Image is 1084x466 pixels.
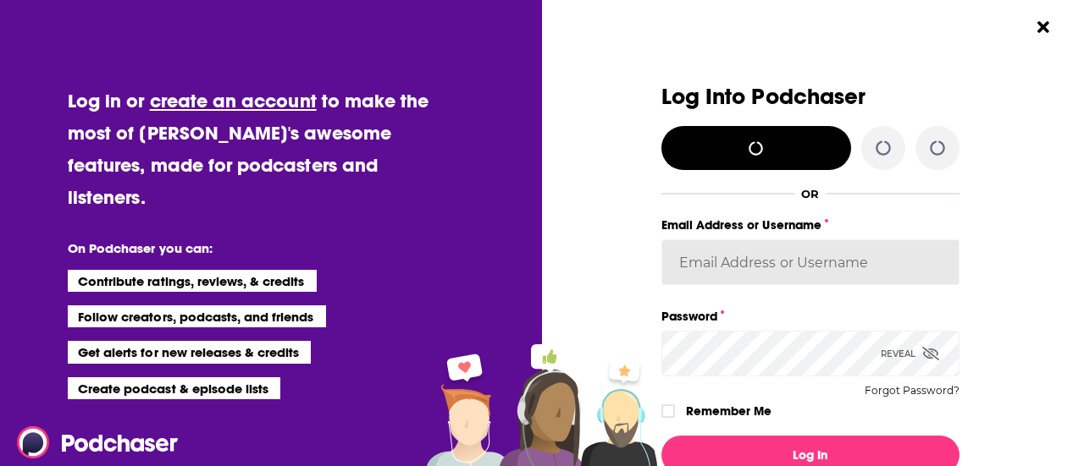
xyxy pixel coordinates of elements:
a: Podchaser - Follow, Share and Rate Podcasts [17,426,166,458]
div: Reveal [881,331,939,376]
input: Email Address or Username [661,239,960,285]
button: Forgot Password? [865,385,960,397]
a: create an account [150,89,317,112]
button: Close Button [1027,11,1059,43]
h3: Log Into Podchaser [661,85,960,109]
img: Podchaser - Follow, Share and Rate Podcasts [17,426,180,458]
li: Get alerts for new releases & credits [68,341,311,363]
div: OR [801,187,819,200]
label: Remember Me [686,400,772,422]
label: Email Address or Username [661,214,960,236]
li: On Podchaser you can: [68,240,406,256]
label: Password [661,305,960,327]
li: Contribute ratings, reviews, & credits [68,270,317,292]
li: Follow creators, podcasts, and friends [68,305,326,327]
li: Create podcast & episode lists [68,377,280,399]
